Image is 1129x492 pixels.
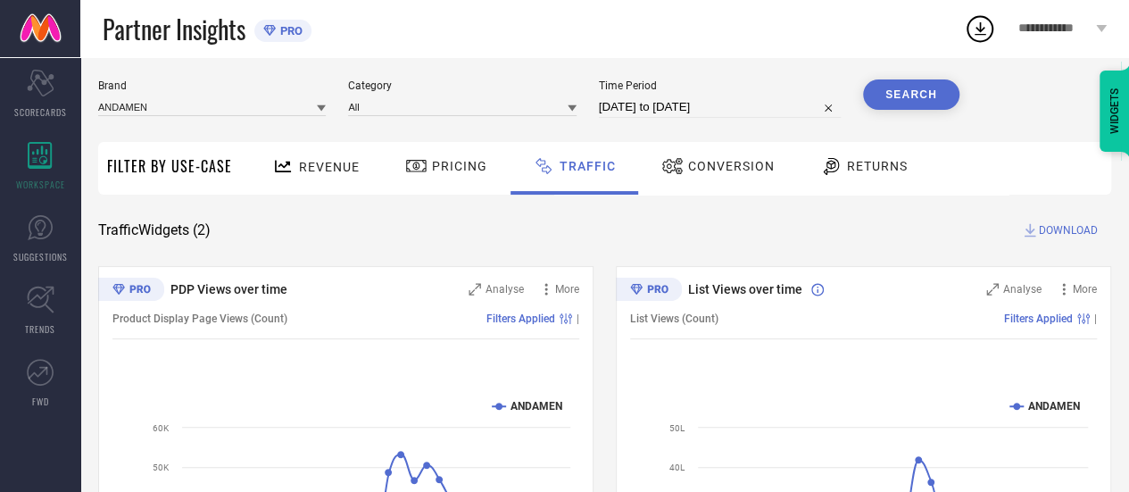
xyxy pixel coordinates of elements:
[32,395,49,408] span: FWD
[299,160,360,174] span: Revenue
[112,313,287,325] span: Product Display Page Views (Count)
[1094,313,1097,325] span: |
[1028,400,1080,413] text: ANDAMEN
[13,250,68,263] span: SUGGESTIONS
[964,13,996,45] div: Open download list
[669,423,685,433] text: 50L
[688,282,802,296] span: List Views over time
[348,79,576,92] span: Category
[669,463,685,472] text: 40L
[153,463,170,472] text: 50K
[630,313,718,325] span: List Views (Count)
[599,79,841,92] span: Time Period
[599,96,841,118] input: Select time period
[98,221,211,239] span: Traffic Widgets ( 2 )
[986,283,999,296] svg: Zoom
[847,159,908,173] span: Returns
[486,313,555,325] span: Filters Applied
[16,178,65,191] span: WORKSPACE
[577,313,579,325] span: |
[432,159,487,173] span: Pricing
[688,159,775,173] span: Conversion
[14,105,67,119] span: SCORECARDS
[616,278,682,304] div: Premium
[103,11,245,47] span: Partner Insights
[25,322,55,336] span: TRENDS
[170,282,287,296] span: PDP Views over time
[153,423,170,433] text: 60K
[863,79,959,110] button: Search
[107,155,232,177] span: Filter By Use-Case
[1004,313,1073,325] span: Filters Applied
[555,283,579,296] span: More
[98,79,326,92] span: Brand
[1039,221,1098,239] span: DOWNLOAD
[1003,283,1042,296] span: Analyse
[560,159,616,173] span: Traffic
[469,283,481,296] svg: Zoom
[511,400,562,413] text: ANDAMEN
[486,283,524,296] span: Analyse
[276,24,303,38] span: PRO
[1073,283,1097,296] span: More
[98,278,164,304] div: Premium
